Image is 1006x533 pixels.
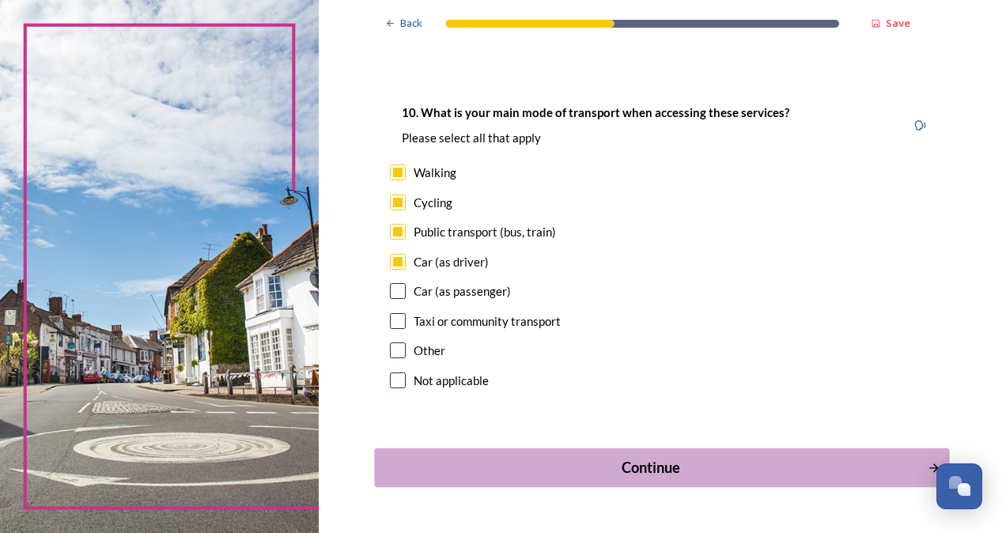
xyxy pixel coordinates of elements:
[414,312,561,331] div: Taxi or community transport
[414,223,556,241] div: Public transport (bus, train)
[886,16,910,30] strong: Save
[400,16,422,31] span: Back
[414,372,489,390] div: Not applicable
[402,130,789,146] p: Please select all that apply
[414,253,489,271] div: Car (as driver)
[414,342,445,360] div: Other
[414,194,452,212] div: Cycling
[414,282,511,301] div: Car (as passenger)
[375,448,950,487] button: Continue
[936,463,982,509] button: Open Chat
[384,457,919,478] div: Continue
[402,105,789,119] strong: 10. What is your main mode of transport when accessing these services?
[414,164,456,182] div: Walking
